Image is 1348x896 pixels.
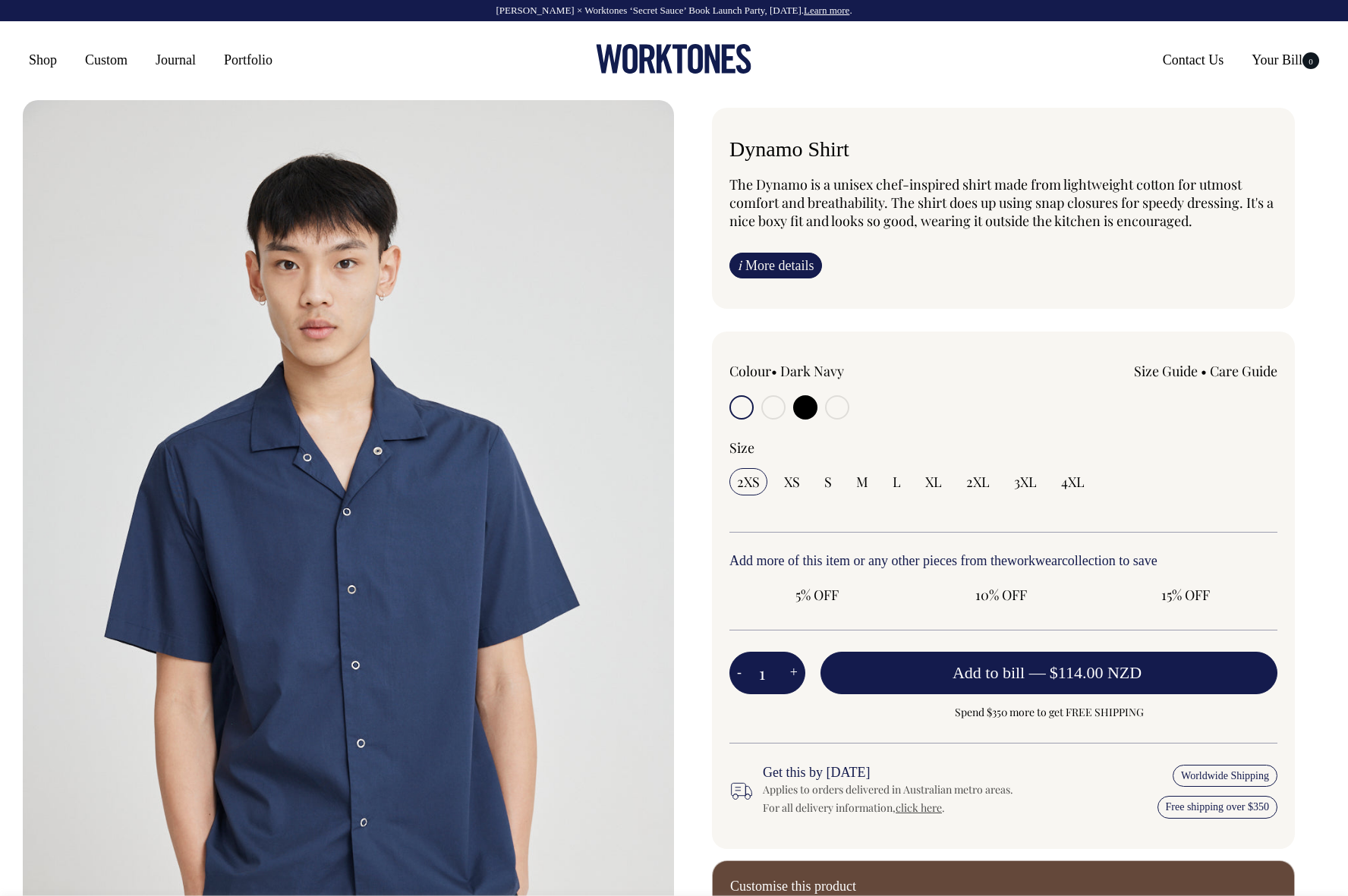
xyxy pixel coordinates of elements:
span: • [1201,362,1207,380]
button: + [783,658,805,688]
span: S [824,473,832,491]
span: 2XS [737,473,760,491]
span: $114.00 NZD [1050,663,1142,682]
a: Portfolio [218,46,279,74]
div: [PERSON_NAME] × Worktones ‘Secret Sauce’ Book Launch Party, [DATE]. . [15,5,1333,16]
input: 15% OFF [1098,581,1273,608]
h6: Add more of this item or any other pieces from the collection to save [729,554,1277,569]
input: 2XS [729,468,767,495]
span: The Dynamo is a unisex chef-inspired shirt made from lightweight cotton for utmost comfort and br... [729,175,1274,230]
input: 2XL [959,468,997,495]
div: Applies to orders delivered in Australian metro areas. For all delivery information, . [763,781,1028,817]
h6: Customise this product [730,879,973,894]
span: — [1029,663,1145,682]
h1: Dynamo Shirt [729,138,1277,162]
a: Care Guide [1210,362,1277,380]
h6: Get this by [DATE] [763,766,1028,781]
input: XS [776,468,808,495]
span: 15% OFF [1105,586,1265,604]
div: Colour [729,362,949,380]
a: Shop [23,46,63,74]
span: Add to bill [953,663,1025,682]
a: Contact Us [1157,46,1230,74]
span: i [738,257,742,273]
input: 4XL [1054,468,1092,495]
input: 5% OFF [729,581,905,608]
a: Journal [150,46,202,74]
a: click here [896,800,942,815]
a: Your Bill0 [1246,46,1325,74]
label: Dark Navy [780,362,844,380]
span: XS [784,473,800,491]
a: Custom [79,46,134,74]
button: - [729,658,749,688]
a: Size Guide [1134,362,1198,380]
a: Learn more [804,5,849,16]
span: 10% OFF [921,586,1082,604]
span: 5% OFF [737,586,897,604]
button: Add to bill —$114.00 NZD [820,652,1277,694]
input: 3XL [1006,468,1044,495]
div: Size [729,439,1277,457]
input: L [885,468,909,495]
span: Spend $350 more to get FREE SHIPPING [820,703,1277,722]
span: XL [925,473,942,491]
a: workwear [1007,553,1062,568]
input: XL [918,468,950,495]
input: M [849,468,876,495]
span: 2XL [966,473,990,491]
span: M [856,473,868,491]
a: iMore details [729,253,822,278]
span: • [771,362,777,380]
span: L [893,473,901,491]
span: 0 [1302,52,1319,69]
span: 3XL [1014,473,1037,491]
input: S [817,468,839,495]
span: 4XL [1061,473,1085,491]
input: 10% OFF [914,581,1089,608]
